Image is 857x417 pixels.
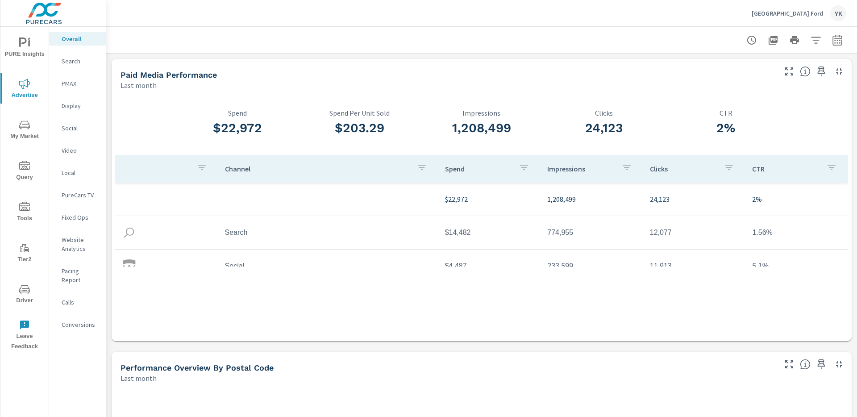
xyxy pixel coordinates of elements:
[49,99,106,113] div: Display
[420,121,543,136] h3: 1,208,499
[420,109,543,117] p: Impressions
[643,221,745,244] td: 12,077
[49,54,106,68] div: Search
[62,101,99,110] p: Display
[62,34,99,43] p: Overall
[445,164,512,173] p: Spend
[62,146,99,155] p: Video
[62,213,99,222] p: Fixed Ops
[752,9,823,17] p: [GEOGRAPHIC_DATA] Ford
[807,31,825,49] button: Apply Filters
[832,64,846,79] button: Minimize Widget
[665,109,787,117] p: CTR
[3,284,46,306] span: Driver
[800,359,811,370] span: Understand performance data by postal code. Individual postal codes can be selected and expanded ...
[62,267,99,284] p: Pacing Report
[764,31,782,49] button: "Export Report to PDF"
[49,264,106,287] div: Pacing Report
[62,320,99,329] p: Conversions
[752,164,819,173] p: CTR
[540,221,643,244] td: 774,955
[814,357,828,371] span: Save this to your personalized report
[540,255,643,277] td: 233,599
[122,259,136,273] img: icon-social.svg
[800,66,811,77] span: Understand performance metrics over the selected time range.
[547,164,614,173] p: Impressions
[299,121,421,136] h3: $203.29
[547,194,636,204] p: 1,208,499
[62,298,99,307] p: Calls
[786,31,803,49] button: Print Report
[0,27,49,355] div: nav menu
[832,357,846,371] button: Minimize Widget
[3,79,46,100] span: Advertise
[830,5,846,21] div: YK
[543,121,665,136] h3: 24,123
[438,221,541,244] td: $14,482
[62,124,99,133] p: Social
[3,243,46,265] span: Tier2
[643,255,745,277] td: 11,913
[745,255,848,277] td: 5.1%
[752,194,840,204] p: 2%
[49,32,106,46] div: Overall
[445,194,533,204] p: $22,972
[62,57,99,66] p: Search
[3,38,46,59] span: PURE Insights
[62,235,99,253] p: Website Analytics
[62,168,99,177] p: Local
[121,363,274,372] h5: Performance Overview By Postal Code
[665,121,787,136] h3: 2%
[49,188,106,202] div: PureCars TV
[3,202,46,224] span: Tools
[62,191,99,200] p: PureCars TV
[3,120,46,142] span: My Market
[49,144,106,157] div: Video
[62,79,99,88] p: PMAX
[218,255,438,277] td: Social
[782,64,796,79] button: Make Fullscreen
[3,320,46,352] span: Leave Feedback
[3,161,46,183] span: Query
[49,77,106,90] div: PMAX
[49,233,106,255] div: Website Analytics
[49,318,106,331] div: Conversions
[121,70,217,79] h5: Paid Media Performance
[650,194,738,204] p: 24,123
[176,109,299,117] p: Spend
[121,80,157,91] p: Last month
[49,211,106,224] div: Fixed Ops
[828,31,846,49] button: Select Date Range
[176,121,299,136] h3: $22,972
[299,109,421,117] p: Spend Per Unit Sold
[225,164,409,173] p: Channel
[49,166,106,179] div: Local
[218,221,438,244] td: Search
[49,296,106,309] div: Calls
[122,226,136,239] img: icon-search.svg
[543,109,665,117] p: Clicks
[782,357,796,371] button: Make Fullscreen
[745,221,848,244] td: 1.56%
[814,64,828,79] span: Save this to your personalized report
[650,164,717,173] p: Clicks
[49,121,106,135] div: Social
[438,255,541,277] td: $4,487
[121,373,157,384] p: Last month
